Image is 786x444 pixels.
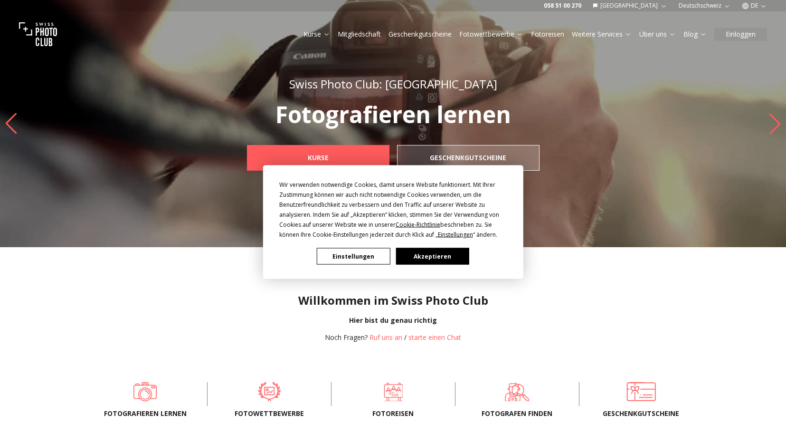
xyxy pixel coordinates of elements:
[396,248,469,265] button: Akzeptieren
[279,180,507,240] div: Wir verwenden notwendige Cookies, damit unsere Website funktioniert. Mit Ihrer Zustimmung können ...
[263,165,523,279] div: Cookie Consent Prompt
[438,231,473,239] span: Einstellungen
[317,248,390,265] button: Einstellungen
[396,221,440,229] span: Cookie-Richtlinie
